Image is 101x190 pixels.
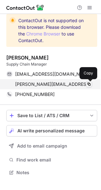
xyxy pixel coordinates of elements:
[6,140,97,152] button: Add to email campaign
[9,17,16,23] img: warning
[6,168,97,177] button: Notes
[15,71,87,77] span: [EMAIL_ADDRESS][DOMAIN_NAME]
[6,110,97,121] button: save-profile-one-click
[6,61,97,67] div: Supply Chain Manager
[16,157,95,163] span: Find work email
[17,143,67,149] span: Add to email campaign
[26,31,60,36] a: Chrome Browser
[18,17,86,44] span: ContactOut is not supported on this browser. Please download the to use ContactOut.
[15,81,92,87] span: [PERSON_NAME][EMAIL_ADDRESS][PERSON_NAME][DOMAIN_NAME]
[17,128,85,133] span: AI write personalized message
[15,92,55,97] span: [PHONE_NUMBER]
[6,155,97,164] button: Find work email
[17,113,86,118] div: Save to List / ATS / CRM
[6,125,97,136] button: AI write personalized message
[6,4,44,11] img: ContactOut v5.3.10
[6,54,49,61] div: [PERSON_NAME]
[16,170,95,175] span: Notes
